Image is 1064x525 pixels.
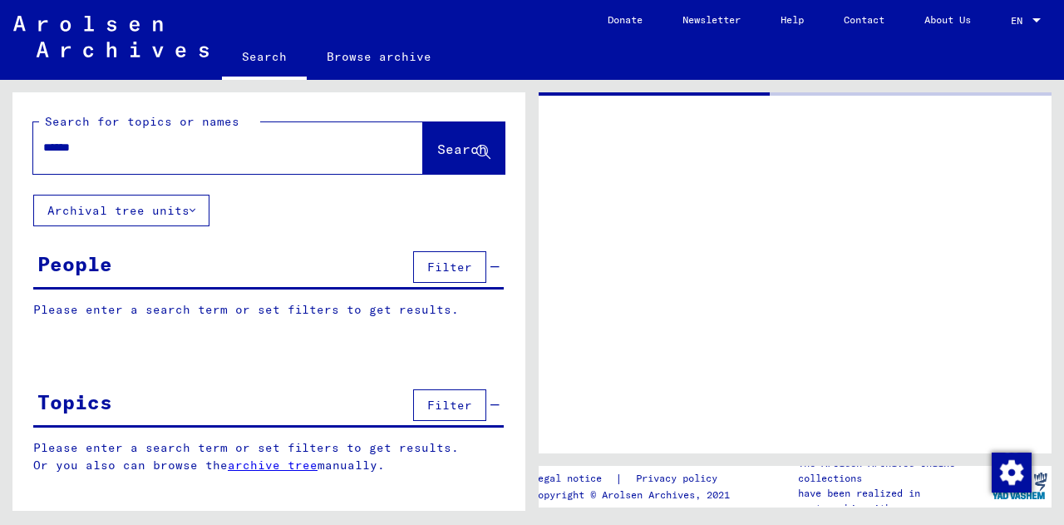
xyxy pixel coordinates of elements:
p: have been realized in partnership with [798,486,988,516]
img: Arolsen_neg.svg [13,16,209,57]
mat-label: Search for topics or names [45,114,239,129]
a: Privacy policy [623,470,737,488]
button: Filter [413,389,486,421]
a: Legal notice [532,470,615,488]
button: Archival tree units [33,195,209,226]
span: Search [437,141,487,157]
p: Please enter a search term or set filters to get results. [33,301,504,319]
span: EN [1011,15,1029,27]
img: yv_logo.png [988,465,1051,507]
p: The Arolsen Archives online collections [798,456,988,486]
p: Copyright © Arolsen Archives, 2021 [532,488,737,503]
span: Filter [427,260,472,275]
div: Topics [37,387,112,417]
span: Filter [427,398,472,413]
img: Change consent [992,453,1032,493]
div: People [37,249,112,279]
a: archive tree [228,458,318,473]
button: Filter [413,251,486,283]
p: Please enter a search term or set filters to get results. Or you also can browse the manually. [33,439,505,474]
button: Search [423,122,505,174]
div: | [532,470,737,488]
a: Browse archive [307,37,451,77]
a: Search [222,37,307,80]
